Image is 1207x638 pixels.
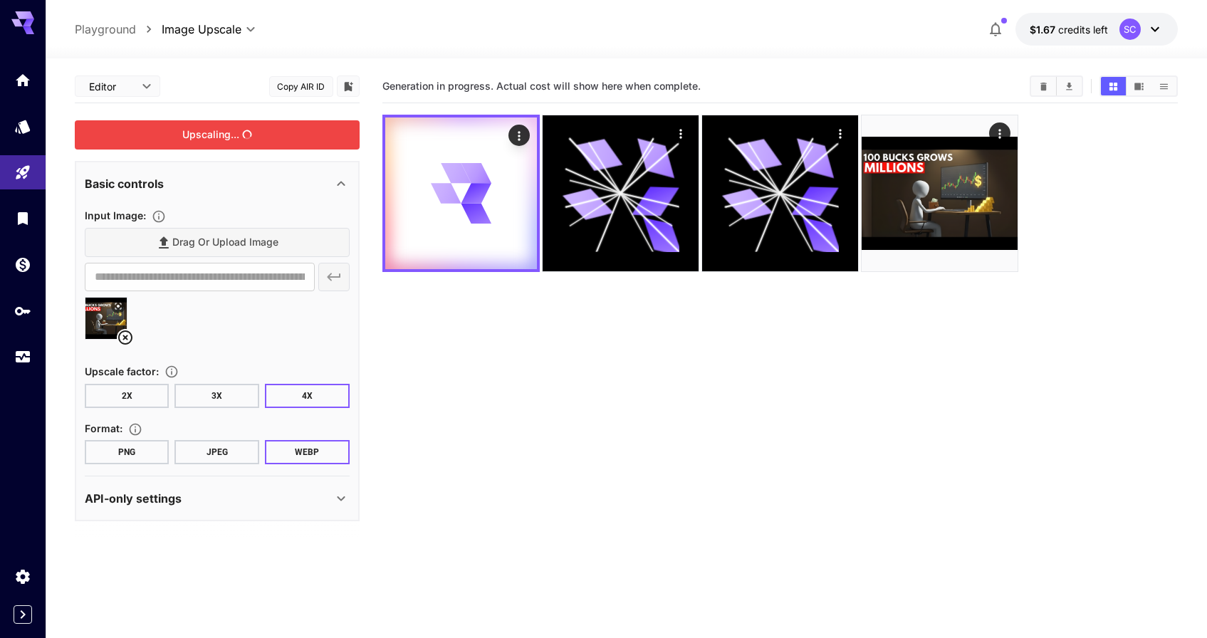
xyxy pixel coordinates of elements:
[75,21,162,38] nav: breadcrumb
[85,365,159,377] span: Upscale factor :
[14,209,31,227] div: Library
[1101,77,1126,95] button: Show media in grid view
[14,71,31,89] div: Home
[85,209,146,221] span: Input Image :
[1099,75,1178,97] div: Show media in grid viewShow media in video viewShow media in list view
[174,440,259,464] button: JPEG
[162,21,241,38] span: Image Upscale
[670,122,691,144] div: Actions
[14,256,31,273] div: Wallet
[1030,23,1058,36] span: $1.67
[89,79,133,94] span: Editor
[265,384,350,408] button: 4X
[1127,77,1151,95] button: Show media in video view
[269,76,333,97] button: Copy AIR ID
[85,481,350,516] div: API-only settings
[85,175,164,192] p: Basic controls
[122,422,148,436] button: Choose the file format for the output image.
[1015,13,1178,46] button: $1.67256SC
[159,365,184,379] button: Choose the level of upscaling to be performed on the image.
[1030,22,1108,37] div: $1.67256
[14,117,31,135] div: Models
[174,384,259,408] button: 3X
[830,122,851,144] div: Actions
[1058,23,1108,36] span: credits left
[14,348,31,366] div: Usage
[14,302,31,320] div: API Keys
[14,164,31,182] div: Playground
[14,605,32,624] button: Expand sidebar
[85,167,350,201] div: Basic controls
[989,122,1010,144] div: Actions
[85,440,169,464] button: PNG
[75,21,136,38] a: Playground
[508,125,530,146] div: Actions
[862,115,1018,271] img: v+AAEJpGUqCAEYfumLNwAOepoZOEa7C22C6AAAAAAAAAAAAAAAAAAAAAAAAAAAAAAAAAAAAAAAAAAAAAAAAAAAAAAAAAAAAAA...
[1057,77,1082,95] button: Download All
[382,80,701,92] span: Generation in progress. Actual cost will show here when complete.
[342,78,355,95] button: Add to library
[85,384,169,408] button: 2X
[1119,19,1141,40] div: SC
[1030,75,1083,97] div: Clear AllDownload All
[85,490,182,507] p: API-only settings
[1031,77,1056,95] button: Clear All
[14,568,31,585] div: Settings
[85,422,122,434] span: Format :
[265,440,350,464] button: WEBP
[1151,77,1176,95] button: Show media in list view
[146,209,172,224] button: Specifies the input image to be processed.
